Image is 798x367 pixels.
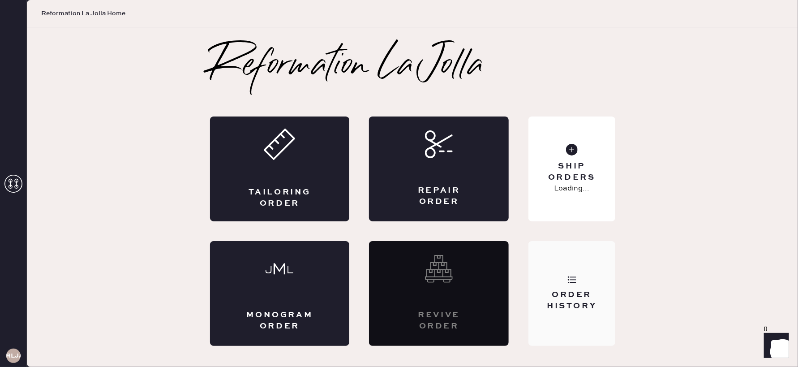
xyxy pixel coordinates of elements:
div: Interested? Contact us at care@hemster.co [369,241,509,346]
h3: RLJA [6,353,21,359]
div: Repair Order [405,185,473,207]
div: Order History [536,289,608,312]
span: Reformation La Jolla Home [41,9,125,18]
div: Revive order [405,310,473,332]
div: Monogram Order [246,310,314,332]
p: Loading... [554,183,589,194]
div: Tailoring Order [246,187,314,209]
iframe: Front Chat [755,327,794,365]
div: Ship Orders [536,161,608,183]
h2: Reformation La Jolla [210,48,484,84]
